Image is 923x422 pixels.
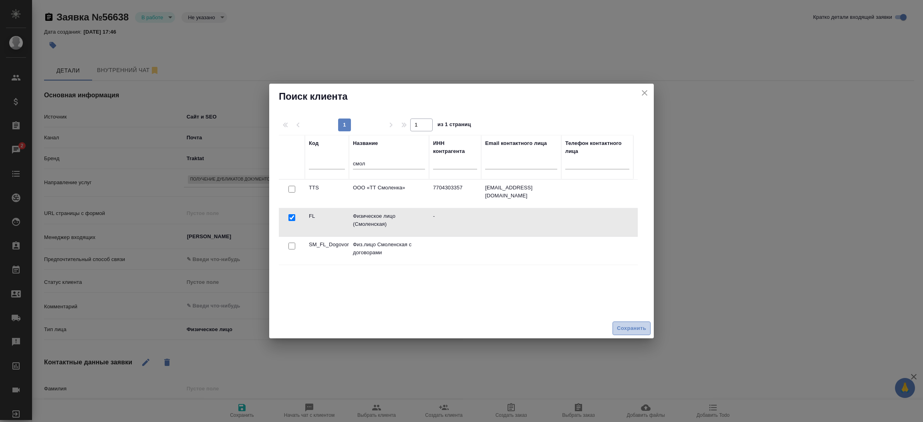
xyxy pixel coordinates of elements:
div: Название [353,139,378,147]
p: Физическое лицо (Смоленская) [353,212,425,228]
h2: Поиск клиента [279,90,644,103]
td: FL [305,208,349,236]
td: TTS [305,180,349,208]
td: - [429,208,481,236]
td: 7704303357 [429,180,481,208]
span: Сохранить [617,324,646,333]
button: Сохранить [613,322,651,336]
p: ООО «ТТ Смоленка» [353,184,425,192]
div: Код [309,139,318,147]
div: Телефон контактного лица [565,139,629,155]
div: ИНН контрагента [433,139,477,155]
p: Физ.лицо Смоленская с договорами [353,241,425,257]
button: close [639,87,651,99]
td: SM_FL_Dogovory [305,237,349,265]
span: из 1 страниц [437,120,471,131]
p: [EMAIL_ADDRESS][DOMAIN_NAME] [485,184,557,200]
div: Email контактного лица [485,139,547,147]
